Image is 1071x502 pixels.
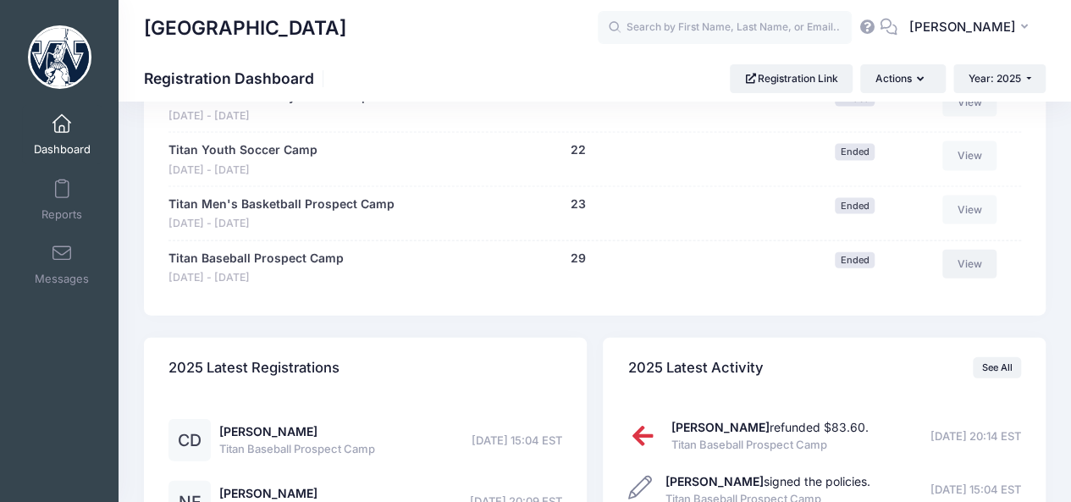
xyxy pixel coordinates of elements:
[35,273,89,287] span: Messages
[942,141,996,170] a: View
[908,18,1015,36] span: [PERSON_NAME]
[168,216,395,232] span: [DATE] - [DATE]
[168,141,317,159] a: Titan Youth Soccer Camp
[835,198,875,214] span: Ended
[168,196,395,213] a: Titan Men's Basketball Prospect Camp
[598,11,852,45] input: Search by First Name, Last Name, or Email...
[168,163,317,179] span: [DATE] - [DATE]
[34,143,91,157] span: Dashboard
[930,428,1021,445] span: [DATE] 20:14 EST
[168,108,369,124] span: [DATE] - [DATE]
[835,144,875,160] span: Ended
[671,437,869,454] span: Titan Baseball Prospect Camp
[671,420,869,434] a: [PERSON_NAME]refunded $83.60.
[942,196,996,224] a: View
[930,482,1021,499] span: [DATE] 15:04 EST
[860,64,945,93] button: Actions
[973,357,1021,378] a: See All
[168,270,344,286] span: [DATE] - [DATE]
[219,486,317,500] a: [PERSON_NAME]
[835,252,875,268] span: Ended
[953,64,1046,93] button: Year: 2025
[168,344,340,392] h4: 2025 Latest Registrations
[570,250,585,268] button: 29
[897,8,1046,47] button: [PERSON_NAME]
[665,474,764,488] strong: [PERSON_NAME]
[22,170,102,229] a: Reports
[28,25,91,89] img: Westminster College
[168,419,211,461] div: CD
[22,234,102,294] a: Messages
[144,69,328,87] h1: Registration Dashboard
[168,434,211,449] a: CD
[730,64,853,93] a: Registration Link
[628,344,764,392] h4: 2025 Latest Activity
[969,72,1021,85] span: Year: 2025
[219,441,375,458] span: Titan Baseball Prospect Camp
[570,196,585,213] button: 23
[472,433,562,450] span: [DATE] 15:04 EST
[665,474,870,488] a: [PERSON_NAME]signed the policies.
[570,141,585,159] button: 22
[219,424,317,439] a: [PERSON_NAME]
[144,8,346,47] h1: [GEOGRAPHIC_DATA]
[942,250,996,279] a: View
[942,88,996,117] a: View
[168,250,344,268] a: Titan Baseball Prospect Camp
[41,207,82,222] span: Reports
[671,420,770,434] strong: [PERSON_NAME]
[22,105,102,164] a: Dashboard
